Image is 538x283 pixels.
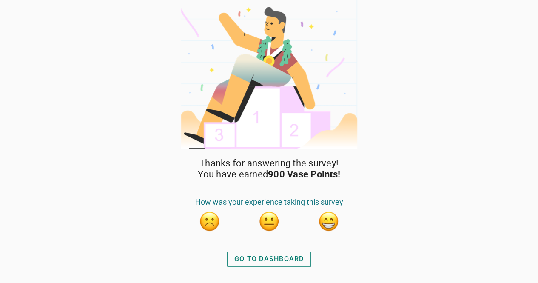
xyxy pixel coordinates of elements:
span: You have earned [198,169,340,180]
span: Thanks for answering the survey! [199,158,339,169]
div: GO TO DASHBOARD [234,254,304,264]
button: GO TO DASHBOARD [227,252,311,267]
strong: 900 Vase Points! [268,169,340,180]
div: How was your experience taking this survey [180,197,359,211]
